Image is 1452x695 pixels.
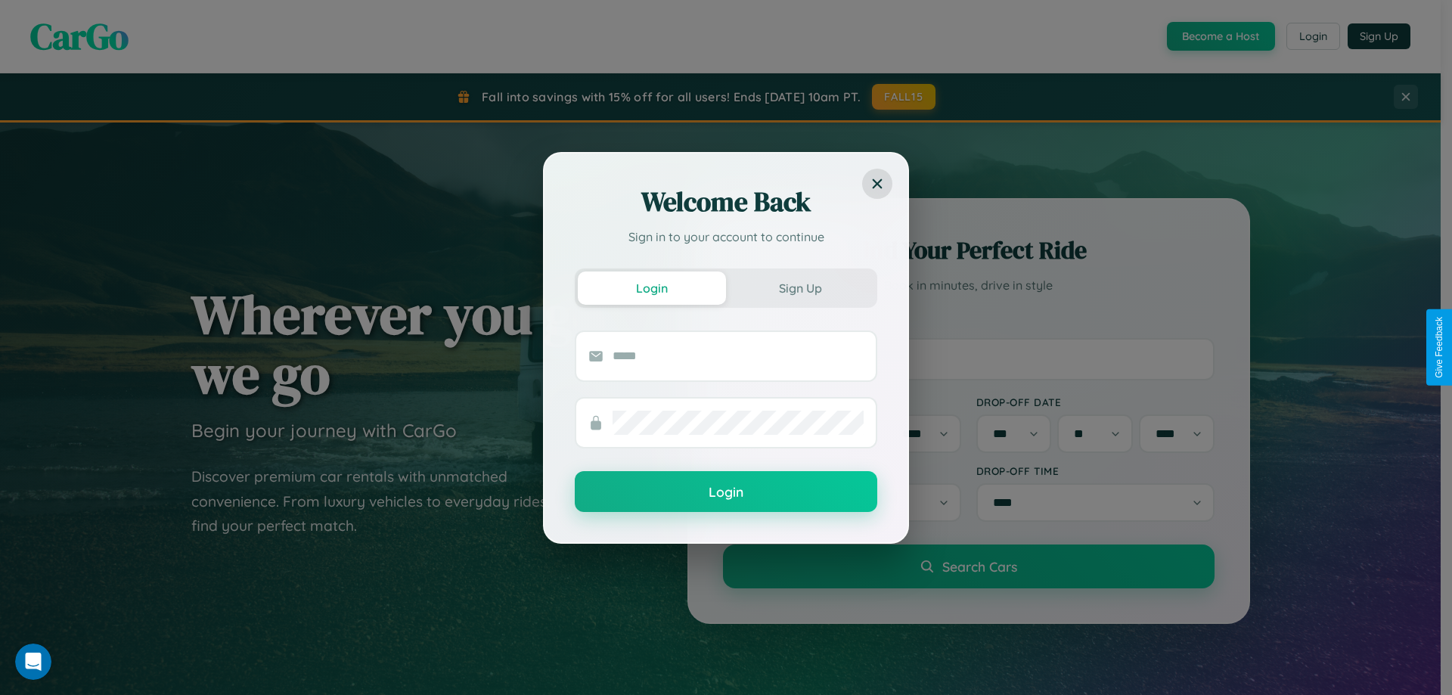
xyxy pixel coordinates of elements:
[575,471,877,512] button: Login
[15,644,51,680] iframe: Intercom live chat
[578,271,726,305] button: Login
[575,228,877,246] p: Sign in to your account to continue
[1434,317,1444,378] div: Give Feedback
[726,271,874,305] button: Sign Up
[575,184,877,220] h2: Welcome Back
